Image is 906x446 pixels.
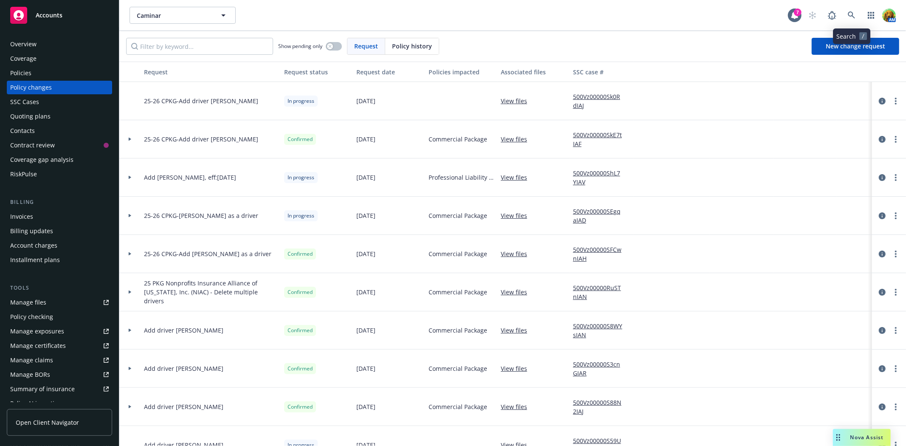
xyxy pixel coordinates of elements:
a: more [891,402,901,412]
button: SSC case # [570,62,633,82]
a: View files [501,364,534,373]
button: Nova Assist [833,429,891,446]
div: Tools [7,284,112,292]
span: Open Client Navigator [16,418,79,427]
div: Drag to move [833,429,844,446]
span: [DATE] [356,402,375,411]
div: Contacts [10,124,35,138]
span: Commercial Package [429,249,487,258]
a: more [891,249,901,259]
a: circleInformation [877,364,887,374]
div: Account charges [10,239,57,252]
span: Commercial Package [429,135,487,144]
span: [DATE] [356,249,375,258]
span: Nova Assist [850,434,884,441]
span: Confirmed [288,365,313,373]
a: SSC Cases [7,95,112,109]
div: Toggle Row Expanded [119,273,141,311]
button: Request [141,62,281,82]
span: Show pending only [278,42,322,50]
div: Quoting plans [10,110,51,123]
a: Contract review [7,138,112,152]
span: 25-26 CPKG-[PERSON_NAME] as a driver [144,211,258,220]
div: Invoices [10,210,33,223]
div: Associated files [501,68,566,76]
a: Policies [7,66,112,80]
span: Confirmed [288,135,313,143]
span: 25-26 CPKG-Add driver [PERSON_NAME] [144,96,258,105]
span: In progress [288,212,314,220]
a: Manage files [7,296,112,309]
span: [DATE] [356,96,375,105]
a: more [891,96,901,106]
span: New change request [826,42,885,50]
button: Associated files [497,62,570,82]
a: more [891,134,901,144]
span: Commercial Package [429,326,487,335]
span: Add driver [PERSON_NAME] [144,364,223,373]
a: New change request [812,38,899,55]
a: View files [501,402,534,411]
a: View files [501,96,534,105]
div: Manage claims [10,353,53,367]
div: Policy AI ingestions [10,397,65,410]
a: View files [501,249,534,258]
a: 500Vz00000S8WYsIAN [573,322,630,339]
button: Caminar [130,7,236,24]
span: 25-26 CPKG-Add [PERSON_NAME] as a driver [144,249,271,258]
a: Policy checking [7,310,112,324]
a: Accounts [7,3,112,27]
div: Toggle Row Expanded [119,311,141,350]
span: 25-26 CPKG-Add driver [PERSON_NAME] [144,135,258,144]
span: Confirmed [288,288,313,296]
a: Quoting plans [7,110,112,123]
a: Report a Bug [824,7,841,24]
div: SSC Cases [10,95,39,109]
span: [DATE] [356,326,375,335]
div: Toggle Row Expanded [119,235,141,273]
div: Billing [7,198,112,206]
div: Manage BORs [10,368,50,381]
a: circleInformation [877,402,887,412]
span: Commercial Package [429,402,487,411]
a: circleInformation [877,211,887,221]
a: 500Vz00000SEgqaIAD [573,207,630,225]
div: 7 [794,8,802,16]
span: Confirmed [288,327,313,334]
a: circleInformation [877,96,887,106]
span: [DATE] [356,173,375,182]
div: Billing updates [10,224,53,238]
a: more [891,211,901,221]
div: Toggle Row Expanded [119,350,141,388]
span: [DATE] [356,211,375,220]
img: photo [882,8,896,22]
a: Summary of insurance [7,382,112,396]
button: Policies impacted [425,62,497,82]
a: circleInformation [877,287,887,297]
a: Manage certificates [7,339,112,353]
span: 25 PKG Nonprofits Insurance Alliance of [US_STATE], Inc. (NIAC) - Delete multiple drivers [144,279,277,305]
div: Manage certificates [10,339,66,353]
span: Add driver [PERSON_NAME] [144,326,223,335]
div: Request status [284,68,350,76]
a: 500Vz00000S3cnGIAR [573,360,630,378]
button: Request status [281,62,353,82]
div: Coverage gap analysis [10,153,73,167]
div: Request [144,68,277,76]
a: Coverage [7,52,112,65]
a: Billing updates [7,224,112,238]
a: Manage BORs [7,368,112,381]
a: 500Vz00000Sk0RdIAJ [573,92,630,110]
a: Overview [7,37,112,51]
span: [DATE] [356,288,375,296]
a: Manage exposures [7,325,112,338]
div: RiskPulse [10,167,37,181]
div: Coverage [10,52,37,65]
div: Toggle Row Expanded [119,82,141,120]
a: View files [501,173,534,182]
button: Request date [353,62,425,82]
div: Request date [356,68,422,76]
div: Policy changes [10,81,52,94]
span: In progress [288,97,314,105]
a: Policy changes [7,81,112,94]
